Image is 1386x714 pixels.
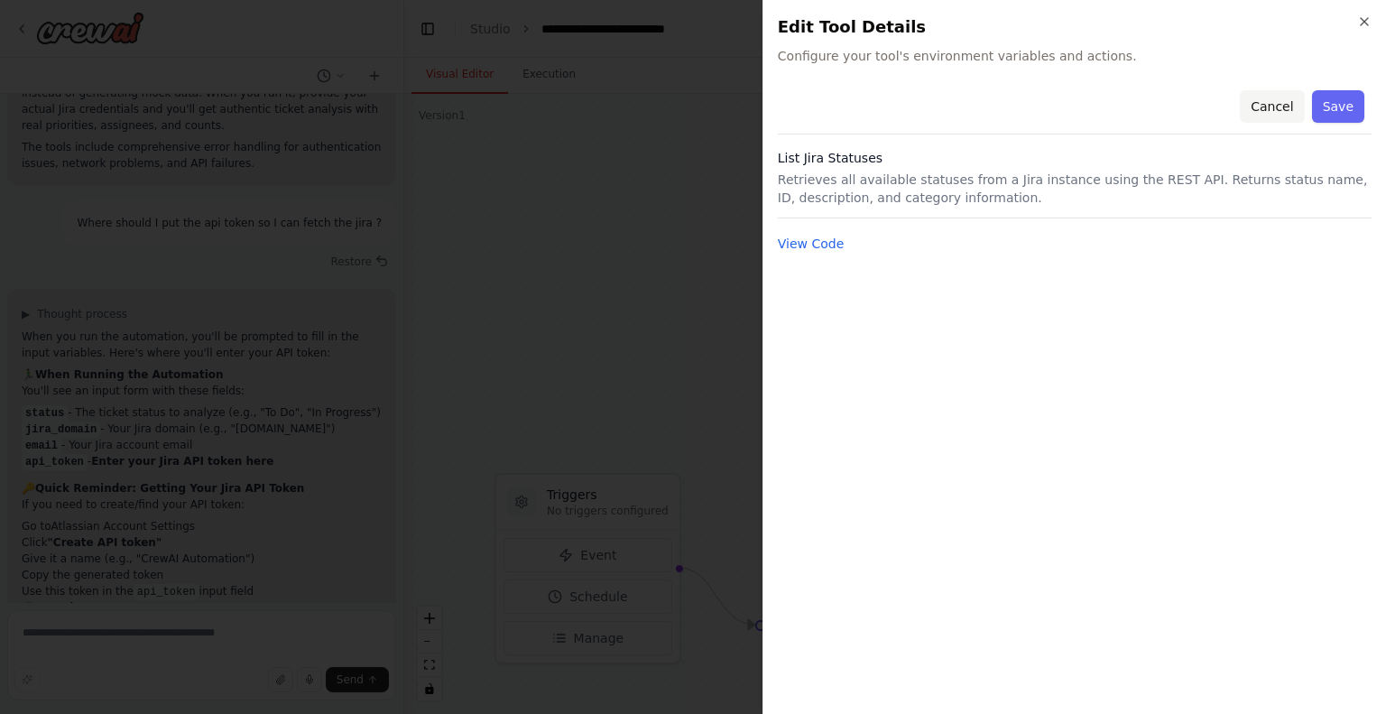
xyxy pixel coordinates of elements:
button: Save [1312,90,1364,123]
button: Cancel [1240,90,1304,123]
h2: Edit Tool Details [778,14,1372,40]
span: Configure your tool's environment variables and actions. [778,47,1372,65]
p: Retrieves all available statuses from a Jira instance using the REST API. Returns status name, ID... [778,171,1372,207]
button: View Code [778,235,845,253]
h3: List Jira Statuses [778,149,1372,167]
